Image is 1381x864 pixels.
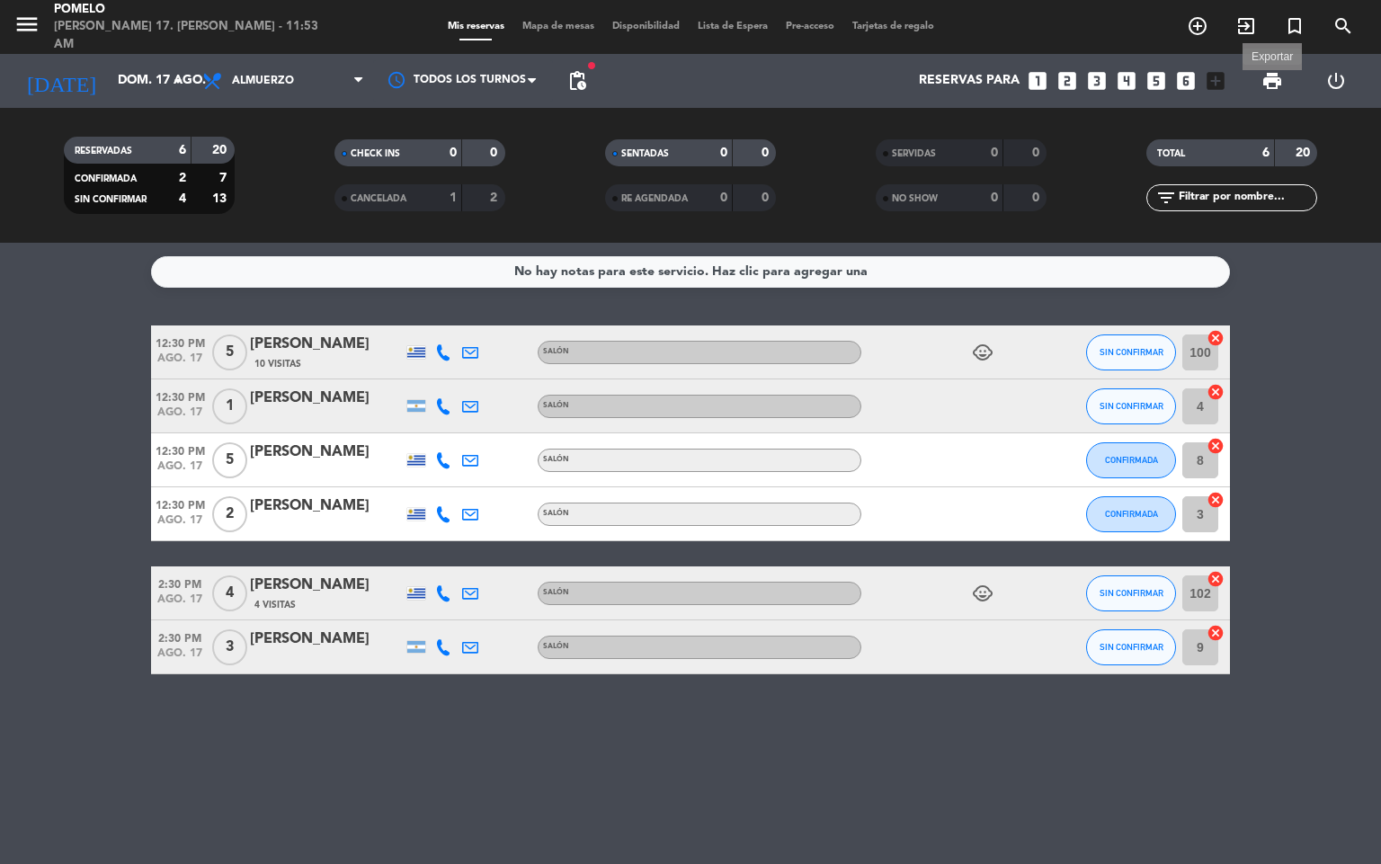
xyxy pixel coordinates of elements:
i: add_circle_outline [1187,15,1208,37]
strong: 7 [219,172,230,184]
strong: 2 [179,172,186,184]
i: cancel [1207,624,1225,642]
i: looks_5 [1145,69,1168,93]
button: CONFIRMADA [1086,496,1176,532]
div: [PERSON_NAME] [250,333,403,356]
strong: 0 [450,147,457,159]
span: 1 [212,388,247,424]
span: CONFIRMADA [75,174,137,183]
strong: 20 [212,144,230,156]
span: SIN CONFIRMAR [1100,642,1163,652]
i: power_settings_new [1325,70,1347,92]
span: NO SHOW [892,194,938,203]
i: cancel [1207,491,1225,509]
span: Disponibilidad [603,22,689,31]
span: 12:30 PM [151,332,209,352]
strong: 0 [991,192,998,204]
i: [DATE] [13,61,109,101]
strong: 0 [490,147,501,159]
i: filter_list [1155,187,1177,209]
span: CANCELADA [351,194,406,203]
span: 10 Visitas [254,357,301,371]
span: 3 [212,629,247,665]
div: LOG OUT [1304,54,1368,108]
i: looks_3 [1085,69,1109,93]
i: add_box [1204,69,1227,93]
span: 12:30 PM [151,494,209,514]
button: CONFIRMADA [1086,442,1176,478]
strong: 0 [1032,192,1043,204]
span: Mis reservas [439,22,513,31]
strong: 4 [179,192,186,205]
span: Salón [543,510,569,517]
span: 2:30 PM [151,573,209,593]
strong: 0 [720,147,727,159]
span: ago. 17 [151,352,209,373]
span: 4 [212,575,247,611]
span: 5 [212,334,247,370]
strong: 0 [1032,147,1043,159]
strong: 6 [1262,147,1270,159]
strong: 0 [720,192,727,204]
i: looks_4 [1115,69,1138,93]
i: child_care [972,583,993,604]
strong: 0 [762,147,772,159]
span: 12:30 PM [151,386,209,406]
span: Salón [543,643,569,650]
strong: 13 [212,192,230,205]
span: RE AGENDADA [621,194,688,203]
button: SIN CONFIRMAR [1086,629,1176,665]
span: ago. 17 [151,460,209,481]
i: cancel [1207,329,1225,347]
span: CONFIRMADA [1105,509,1158,519]
span: Reservas para [919,74,1020,88]
i: looks_one [1026,69,1049,93]
strong: 0 [991,147,998,159]
strong: 0 [762,192,772,204]
span: ago. 17 [151,647,209,668]
div: [PERSON_NAME] [250,494,403,518]
input: Filtrar por nombre... [1177,188,1316,208]
button: SIN CONFIRMAR [1086,388,1176,424]
i: arrow_drop_down [167,70,189,92]
span: 4 Visitas [254,598,296,612]
div: [PERSON_NAME] [250,441,403,464]
span: CHECK INS [351,149,400,158]
div: [PERSON_NAME] [250,387,403,410]
div: No hay notas para este servicio. Haz clic para agregar una [514,262,868,282]
i: exit_to_app [1235,15,1257,37]
i: cancel [1207,570,1225,588]
span: ago. 17 [151,593,209,614]
span: TOTAL [1157,149,1185,158]
i: looks_6 [1174,69,1198,93]
div: [PERSON_NAME] 17. [PERSON_NAME] - 11:53 AM [54,18,332,53]
span: Almuerzo [232,75,294,87]
span: Lista de Espera [689,22,777,31]
span: Salón [543,348,569,355]
span: Salón [543,402,569,409]
span: ago. 17 [151,514,209,535]
span: ago. 17 [151,406,209,427]
span: SERVIDAS [892,149,936,158]
strong: 2 [490,192,501,204]
i: search [1332,15,1354,37]
button: SIN CONFIRMAR [1086,575,1176,611]
span: 2:30 PM [151,627,209,647]
i: menu [13,11,40,38]
span: 5 [212,442,247,478]
strong: 20 [1296,147,1314,159]
span: Pre-acceso [777,22,843,31]
div: [PERSON_NAME] [250,628,403,651]
i: child_care [972,342,993,363]
strong: 6 [179,144,186,156]
span: Salón [543,589,569,596]
span: SENTADAS [621,149,669,158]
span: 12:30 PM [151,440,209,460]
span: SIN CONFIRMAR [1100,588,1163,598]
i: cancel [1207,383,1225,401]
div: Pomelo [54,1,332,19]
span: pending_actions [566,70,588,92]
div: [PERSON_NAME] [250,574,403,597]
span: SIN CONFIRMAR [75,195,147,204]
span: print [1261,70,1283,92]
